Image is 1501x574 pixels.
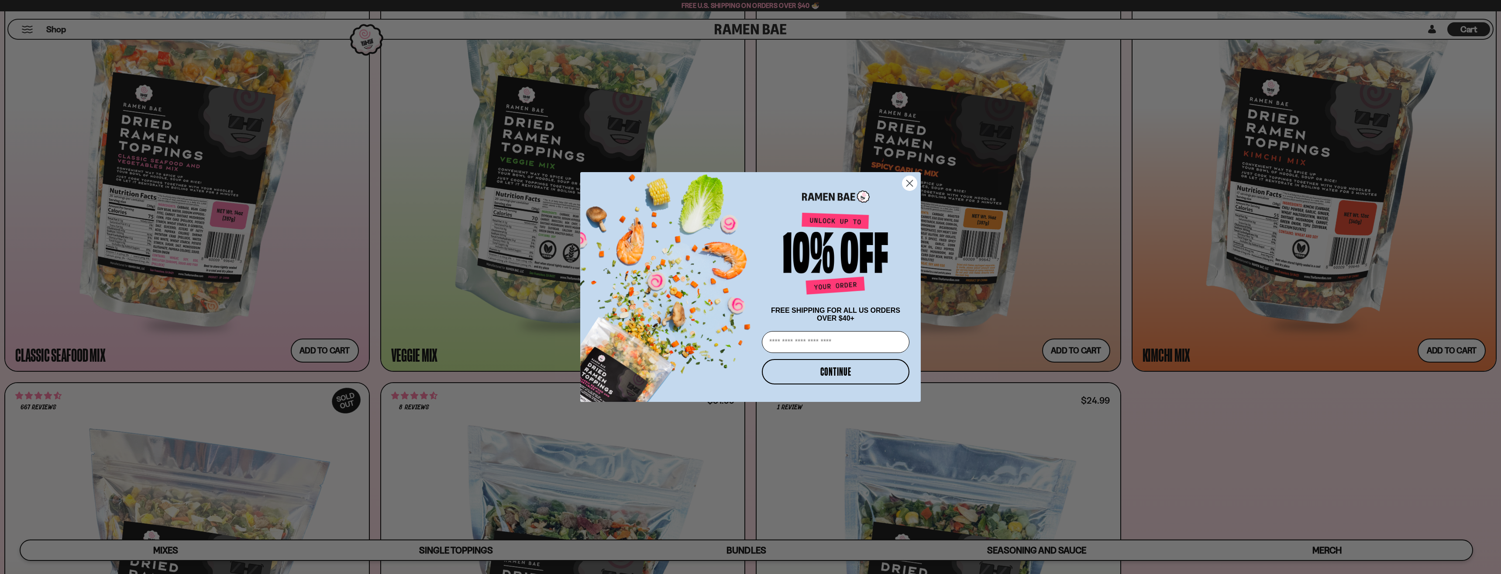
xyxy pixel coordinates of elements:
[781,212,890,298] img: Unlock up to 10% off
[762,359,909,384] button: CONTINUE
[771,307,900,322] span: FREE SHIPPING FOR ALL US ORDERS OVER $40+
[902,176,917,191] button: Close dialog
[802,190,870,204] img: Ramen Bae Logo
[580,164,758,402] img: ce7035ce-2e49-461c-ae4b-8ade7372f32c.png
